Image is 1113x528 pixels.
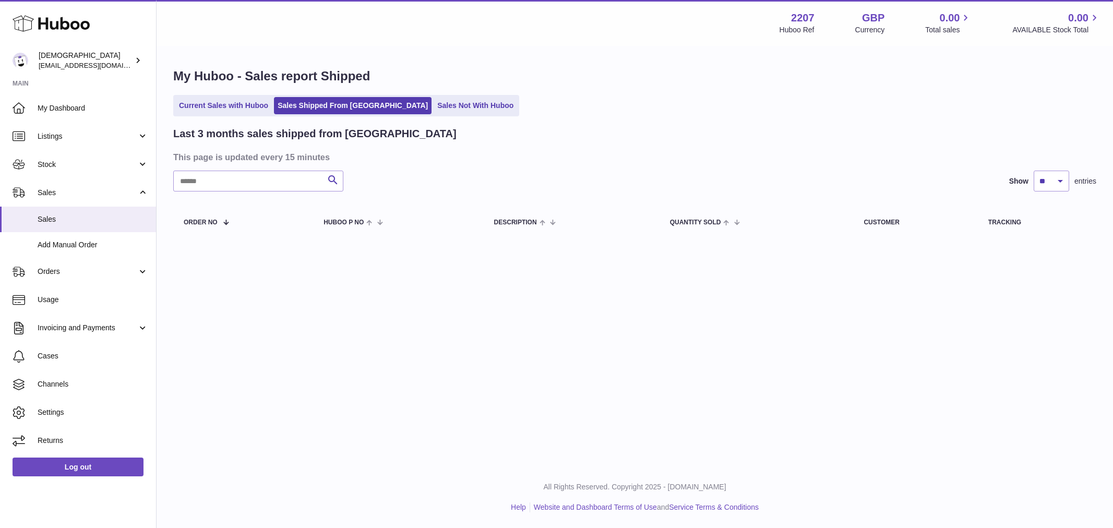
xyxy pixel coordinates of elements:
[1009,176,1028,186] label: Show
[925,25,972,35] span: Total sales
[38,323,137,333] span: Invoicing and Payments
[988,219,1086,226] div: Tracking
[38,160,137,170] span: Stock
[862,11,884,25] strong: GBP
[1074,176,1096,186] span: entries
[38,240,148,250] span: Add Manual Order
[38,188,137,198] span: Sales
[13,53,28,68] img: internalAdmin-2207@internal.huboo.com
[1012,25,1100,35] span: AVAILABLE Stock Total
[791,11,815,25] strong: 2207
[864,219,967,226] div: Customer
[511,503,526,511] a: Help
[925,11,972,35] a: 0.00 Total sales
[38,214,148,224] span: Sales
[1068,11,1088,25] span: 0.00
[530,502,759,512] li: and
[38,103,148,113] span: My Dashboard
[324,219,364,226] span: Huboo P no
[38,267,137,277] span: Orders
[1012,11,1100,35] a: 0.00 AVAILABLE Stock Total
[175,97,272,114] a: Current Sales with Huboo
[940,11,960,25] span: 0.00
[39,51,133,70] div: [DEMOGRAPHIC_DATA]
[274,97,432,114] a: Sales Shipped From [GEOGRAPHIC_DATA]
[173,127,457,141] h2: Last 3 months sales shipped from [GEOGRAPHIC_DATA]
[670,219,721,226] span: Quantity Sold
[38,295,148,305] span: Usage
[184,219,218,226] span: Order No
[534,503,657,511] a: Website and Dashboard Terms of Use
[669,503,759,511] a: Service Terms & Conditions
[173,151,1094,163] h3: This page is updated every 15 minutes
[13,458,143,476] a: Log out
[494,219,537,226] span: Description
[165,482,1105,492] p: All Rights Reserved. Copyright 2025 - [DOMAIN_NAME]
[173,68,1096,85] h1: My Huboo - Sales report Shipped
[38,351,148,361] span: Cases
[855,25,885,35] div: Currency
[780,25,815,35] div: Huboo Ref
[39,61,153,69] span: [EMAIL_ADDRESS][DOMAIN_NAME]
[38,379,148,389] span: Channels
[38,407,148,417] span: Settings
[38,131,137,141] span: Listings
[434,97,517,114] a: Sales Not With Huboo
[38,436,148,446] span: Returns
